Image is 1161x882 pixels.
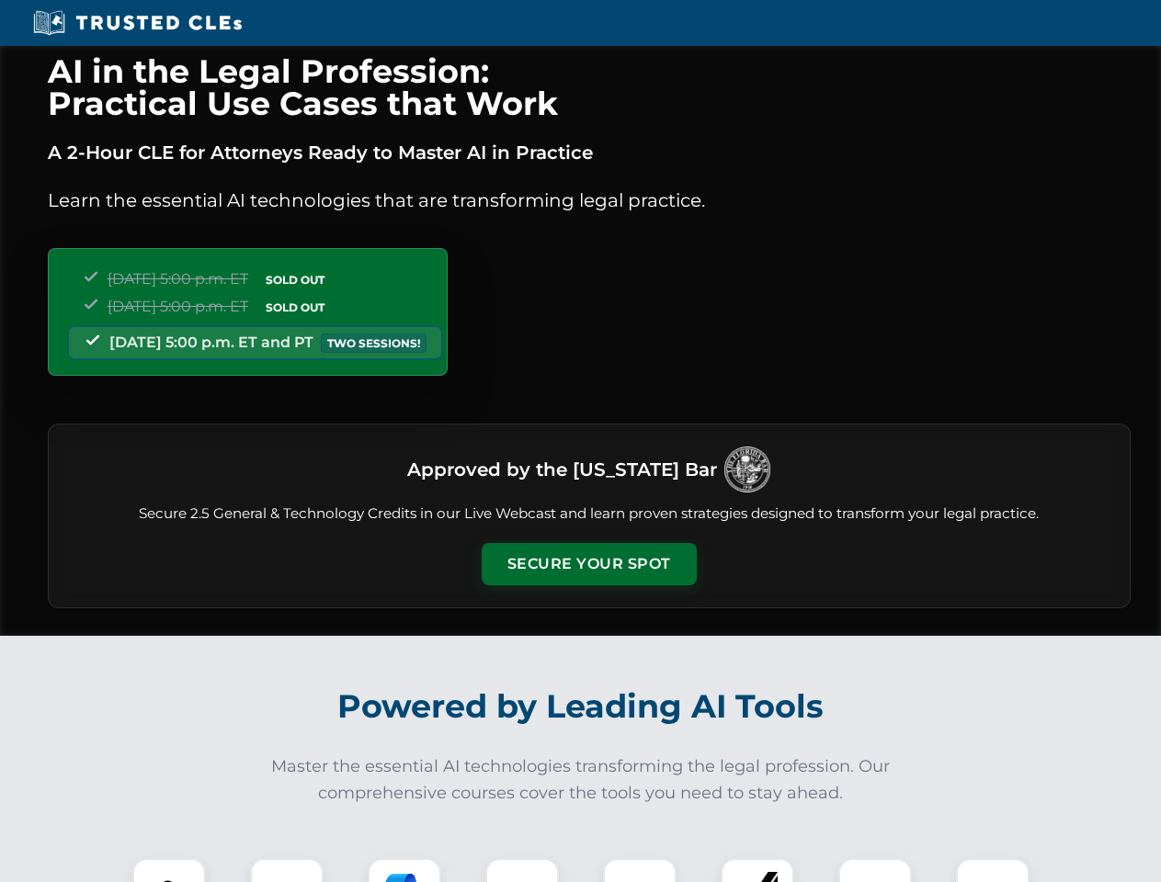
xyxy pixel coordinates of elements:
h1: AI in the Legal Profession: Practical Use Cases that Work [48,55,1131,119]
span: [DATE] 5:00 p.m. ET [108,298,248,315]
p: Master the essential AI technologies transforming the legal profession. Our comprehensive courses... [259,753,903,807]
p: A 2-Hour CLE for Attorneys Ready to Master AI in Practice [48,138,1131,167]
p: Secure 2.5 General & Technology Credits in our Live Webcast and learn proven strategies designed ... [71,503,1108,525]
img: Logo [724,447,770,492]
button: Secure Your Spot [482,543,697,585]
img: Trusted CLEs [28,9,247,37]
h3: Approved by the [US_STATE] Bar [407,453,717,486]
span: SOLD OUT [259,270,331,289]
h2: Powered by Leading AI Tools [72,674,1090,739]
p: Learn the essential AI technologies that are transforming legal practice. [48,186,1131,215]
span: [DATE] 5:00 p.m. ET [108,270,248,288]
span: SOLD OUT [259,298,331,317]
